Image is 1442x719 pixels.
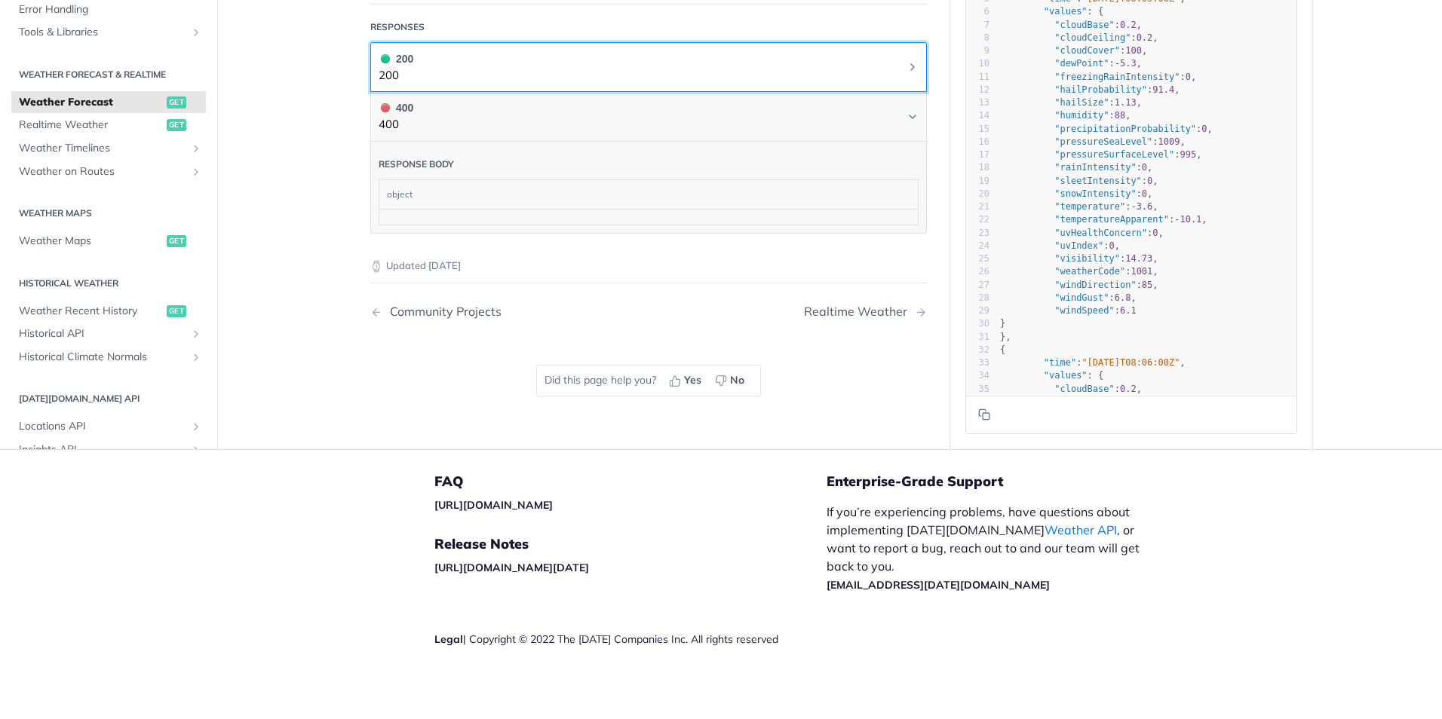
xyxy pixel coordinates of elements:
div: 11 [966,70,989,83]
span: 200 [381,54,390,63]
a: Weather API [1045,522,1117,537]
span: 995 [1180,149,1196,160]
span: : , [1000,97,1142,108]
p: 200 [379,67,413,84]
span: - [1174,214,1180,225]
span: get [167,304,186,317]
div: 18 [966,161,989,174]
div: Did this page help you? [536,365,761,396]
span: Yes [684,372,701,388]
div: 29 [966,304,989,317]
div: 27 [966,278,989,291]
span: "cloudBase" [1054,383,1114,393]
div: object [379,180,914,209]
h2: Historical Weather [11,276,206,289]
div: 19 [966,174,989,187]
a: Tools & LibrariesShow subpages for Tools & Libraries [11,21,206,44]
a: Next Page: Realtime Weather [804,304,927,319]
div: 34 [966,369,989,382]
span: "weatherCode" [1054,266,1125,277]
div: 400 [379,99,413,116]
span: : , [1000,84,1180,94]
a: Locations APIShow subpages for Locations API [11,415,206,438]
span: { [1000,344,1005,354]
a: [EMAIL_ADDRESS][DATE][DOMAIN_NAME] [827,578,1050,592]
span: 14.73 [1125,253,1152,264]
button: Show subpages for Insights API [190,443,202,455]
a: Weather Recent Historyget [11,299,206,322]
span: Insights API [19,442,186,457]
span: 0 [1152,227,1158,237]
div: 20 [966,187,989,200]
span: 0.2 [1120,19,1137,29]
span: : , [1000,32,1158,42]
div: 25 [966,252,989,265]
span: : [1000,305,1137,316]
span: 0 [1109,240,1115,250]
a: Weather Mapsget [11,230,206,252]
div: 9 [966,44,989,57]
a: Insights APIShow subpages for Insights API [11,438,206,460]
span: : , [1000,383,1142,393]
span: : , [1000,19,1142,29]
span: 6.1 [1120,305,1137,316]
span: : , [1000,110,1131,121]
span: : , [1000,201,1158,212]
button: Show subpages for Locations API [190,421,202,433]
span: "hailProbability" [1054,84,1147,94]
h5: Release Notes [434,535,827,553]
div: 13 [966,96,989,109]
div: 400 400400 [370,142,927,234]
a: Realtime Weatherget [11,114,206,136]
a: Historical APIShow subpages for Historical API [11,323,206,345]
span: "cloudCover" [1054,45,1120,56]
span: "freezingRainIntensity" [1054,71,1180,81]
a: [URL][DOMAIN_NAME] [434,498,553,512]
span: "windGust" [1054,292,1109,302]
span: 5.3 [1120,58,1137,69]
span: : , [1000,58,1142,69]
div: 35 [966,382,989,395]
span: "dewPoint" [1054,58,1109,69]
span: "sleetIntensity" [1054,175,1142,185]
span: "hailSize" [1054,97,1109,108]
span: "windSpeed" [1054,305,1114,316]
span: : , [1000,214,1207,225]
button: No [710,369,753,392]
span: "cloudCeiling" [1054,32,1131,42]
div: 30 [966,317,989,330]
svg: Chevron [907,111,919,123]
span: : , [1000,123,1213,133]
div: 31 [966,330,989,343]
span: 91.4 [1152,84,1174,94]
div: 7 [966,18,989,31]
div: Responses [370,20,425,34]
span: "pressureSurfaceLevel" [1054,149,1174,160]
span: 6.8 [1115,292,1131,302]
span: Realtime Weather [19,118,163,133]
span: "windDirection" [1054,279,1136,289]
span: 10.1 [1180,214,1201,225]
div: Response body [379,158,454,171]
button: Show subpages for Historical API [190,328,202,340]
div: 6 [966,5,989,18]
span: Tools & Libraries [19,25,186,40]
span: : , [1000,136,1186,146]
span: : , [1000,292,1137,302]
h2: Weather Maps [11,207,206,220]
div: 200 [379,50,413,67]
div: 17 [966,148,989,161]
span: : , [1000,162,1152,173]
span: No [730,372,744,388]
button: 400 400400 [379,99,919,133]
a: [URL][DOMAIN_NAME][DATE] [434,561,589,574]
span: - [1131,201,1136,212]
div: 10 [966,57,989,70]
span: "cloudBase" [1054,19,1114,29]
span: 0.2 [1137,32,1153,42]
span: } [1000,318,1005,329]
span: get [167,119,186,131]
span: : { [1000,6,1103,17]
span: "values" [1044,370,1088,381]
span: : , [1000,253,1158,264]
